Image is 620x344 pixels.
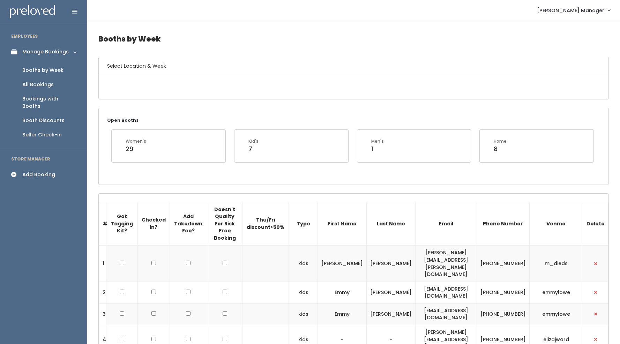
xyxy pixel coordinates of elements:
div: Booth Discounts [22,117,65,124]
h6: Select Location & Week [99,57,608,75]
th: First Name [318,202,367,245]
td: [EMAIL_ADDRESS][DOMAIN_NAME] [416,303,477,325]
th: Add Takedown Fee? [170,202,207,245]
div: Kid's [248,138,259,144]
td: Emmy [318,282,367,303]
td: [PHONE_NUMBER] [477,245,529,282]
img: preloved logo [10,5,55,18]
td: kids [289,282,318,303]
td: 2 [99,282,106,303]
th: Email [416,202,477,245]
td: 3 [99,303,106,325]
td: 1 [99,245,106,282]
th: Venmo [529,202,583,245]
td: [PERSON_NAME][EMAIL_ADDRESS][PERSON_NAME][DOMAIN_NAME] [416,245,477,282]
th: Got Tagging Kit? [106,202,138,245]
td: kids [289,245,318,282]
div: 29 [126,144,146,154]
td: emmylowe [529,303,583,325]
div: Manage Bookings [22,48,69,55]
td: [PERSON_NAME] [367,245,416,282]
span: [PERSON_NAME] Manager [537,7,604,14]
div: Booths by Week [22,67,64,74]
h4: Booths by Week [98,29,609,48]
div: 1 [371,144,384,154]
td: [PERSON_NAME] [318,245,367,282]
div: Women's [126,138,146,144]
td: kids [289,303,318,325]
th: Delete [583,202,608,245]
td: m_dieds [529,245,583,282]
td: [PERSON_NAME] [367,282,416,303]
th: Type [289,202,318,245]
div: Bookings with Booths [22,95,76,110]
div: Add Booking [22,171,55,178]
td: Emmy [318,303,367,325]
th: Last Name [367,202,416,245]
th: Doesn't Quality For Risk Free Booking [207,202,242,245]
small: Open Booths [107,117,139,123]
th: # [99,202,106,245]
a: [PERSON_NAME] Manager [530,3,617,18]
th: Thu/Fri discount>50% [242,202,289,245]
th: Phone Number [477,202,529,245]
div: All Bookings [22,81,54,88]
div: Seller Check-in [22,131,62,139]
td: [PHONE_NUMBER] [477,303,529,325]
td: [PERSON_NAME] [367,303,416,325]
td: emmylowe [529,282,583,303]
td: [EMAIL_ADDRESS][DOMAIN_NAME] [416,282,477,303]
div: 8 [494,144,507,154]
div: Men's [371,138,384,144]
div: 7 [248,144,259,154]
th: Checked in? [137,202,170,245]
td: [PHONE_NUMBER] [477,282,529,303]
div: Home [494,138,507,144]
